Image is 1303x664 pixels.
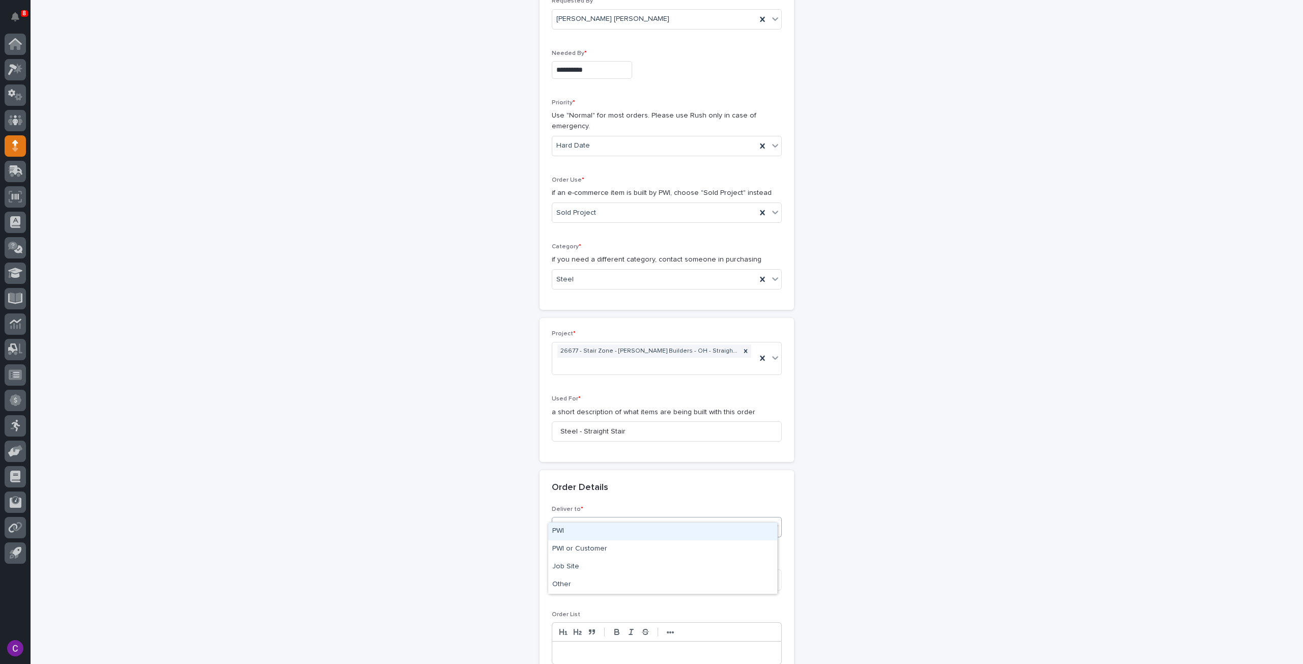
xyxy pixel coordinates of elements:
div: PWI [548,523,777,540]
strong: ••• [667,628,674,637]
p: if you need a different category, contact someone in purchasing [552,254,782,265]
span: Order Use [552,177,584,183]
button: ••• [663,626,677,638]
h2: Order Details [552,482,608,494]
p: 8 [22,10,26,17]
p: a short description of what items are being built with this order [552,407,782,418]
p: Use "Normal" for most orders. Please use Rush only in case of emergency. [552,110,782,132]
span: Steel [556,274,574,285]
div: PWI or Customer [548,540,777,558]
span: Deliver to [552,506,583,512]
p: if an e-commerce item is built by PWI, choose "Sold Project" instead [552,188,782,198]
div: Other [548,576,777,594]
span: [PERSON_NAME] [PERSON_NAME] [556,14,669,24]
span: Category [552,244,581,250]
span: Needed By [552,50,587,56]
button: Notifications [5,6,26,27]
span: Used For [552,396,581,402]
div: 26677 - Stair Zone - [PERSON_NAME] Builders - OH - Straight Stair [557,344,740,358]
div: Notifications8 [13,12,26,28]
span: Hard Date [556,140,590,151]
span: Order List [552,612,580,618]
div: Job Site [548,558,777,576]
span: Sold Project [556,208,596,218]
span: Priority [552,100,575,106]
button: users-avatar [5,638,26,659]
span: Project [552,331,576,337]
